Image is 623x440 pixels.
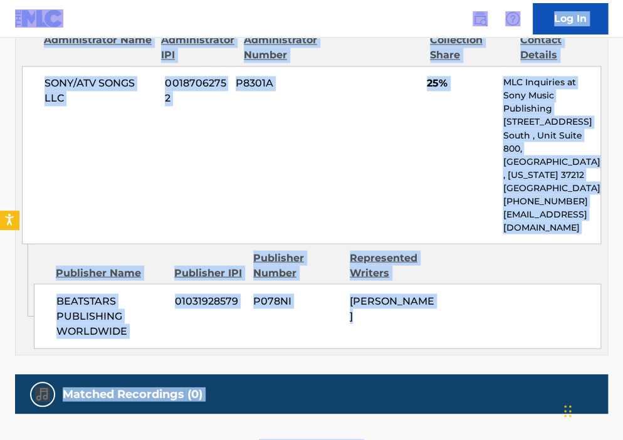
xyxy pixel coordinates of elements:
[520,33,601,63] div: Contact Details
[244,33,325,63] div: Administrator Number
[45,76,155,106] span: SONY/ATV SONGS LLC
[503,76,600,115] p: MLC Inquiries at Sony Music Publishing
[174,265,244,280] div: Publisher IPI
[56,265,165,280] div: Publisher Name
[350,295,434,322] span: [PERSON_NAME]
[236,76,319,91] span: P8301A
[44,33,152,63] div: Administrator Name
[35,387,50,402] img: Matched Recordings
[564,392,572,430] div: Drag
[63,387,202,401] h5: Matched Recordings (0)
[503,155,600,181] p: [GEOGRAPHIC_DATA], [US_STATE] 37212
[15,9,63,28] img: MLC Logo
[253,250,340,280] div: Publisher Number
[468,6,493,31] a: Public Search
[533,3,608,34] a: Log In
[56,293,165,338] span: BEATSTARS PUBLISHING WORLDWIDE
[430,33,511,63] div: Collection Share
[161,33,234,63] div: Administrator IPI
[165,76,226,106] span: 00187062752
[503,181,600,194] p: [GEOGRAPHIC_DATA]
[560,380,623,440] iframe: Chat Widget
[175,293,244,308] span: 01031928579
[503,207,600,234] p: [EMAIL_ADDRESS][DOMAIN_NAME]
[503,194,600,207] p: [PHONE_NUMBER]
[253,293,340,308] span: P078NI
[500,6,525,31] div: Help
[503,115,600,155] p: [STREET_ADDRESS] South , Unit Suite 800,
[473,11,488,26] img: search
[427,76,493,91] span: 25%
[350,250,437,280] div: Represented Writers
[505,11,520,26] img: help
